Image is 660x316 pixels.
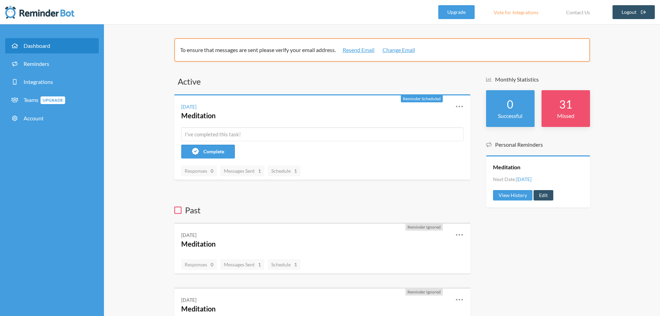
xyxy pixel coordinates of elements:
span: Reminder Ignored [407,224,441,230]
span: Integrations [24,78,53,85]
span: Messages Sent [224,168,261,174]
a: Dashboard [5,38,99,53]
a: Contact Us [557,5,599,19]
span: Account [24,115,44,121]
span: Teams [24,96,65,103]
span: Schedule [271,168,297,174]
h3: Past [174,204,470,216]
a: Resend Email [343,46,375,54]
a: Logout [613,5,655,19]
li: Next Date: [493,176,531,183]
a: Upgrade [438,5,475,19]
strong: 31 [559,97,572,111]
a: Edit [534,190,553,200]
span: Messages Sent [224,262,261,267]
button: Complete [181,145,235,159]
a: Messages Sent1 [220,165,264,176]
strong: 0 [211,261,213,268]
strong: 1 [294,167,297,174]
span: Responses [185,168,213,174]
span: Schedule [271,262,297,267]
a: Meditation [493,163,520,171]
a: TeamsUpgrade [5,92,99,108]
strong: 1 [258,261,261,268]
a: View History [493,190,533,200]
span: [DATE] [516,176,531,182]
a: Schedule1 [268,165,300,176]
a: Integrations [5,74,99,89]
a: Responses0 [181,259,217,270]
a: Account [5,111,99,126]
strong: 1 [258,167,261,174]
strong: 1 [294,261,297,268]
a: Messages Sent1 [220,259,264,270]
a: Vote for Integrations [485,5,547,19]
a: Change Email [382,46,415,54]
img: Reminder Bot [5,5,74,19]
span: Reminders [24,60,49,67]
p: To ensure that messages are sent please verify your email address. [180,46,579,54]
a: Responses0 [181,165,217,176]
span: Complete [203,148,224,154]
a: Meditation [181,240,215,248]
input: I've completed this task! [181,127,464,141]
span: Dashboard [24,42,50,49]
h5: Personal Reminders [486,141,590,148]
a: Meditation [181,111,215,120]
div: [DATE] [181,296,196,304]
span: Reminder Scheduled [403,96,441,101]
div: [DATE] [181,231,196,239]
h3: Active [174,76,470,87]
h5: Monthly Statistics [486,76,590,83]
a: Reminders [5,56,99,71]
p: Successful [493,112,528,120]
span: Upgrade [41,96,65,104]
span: Responses [185,262,213,267]
strong: 0 [507,97,513,111]
a: Schedule1 [268,259,300,270]
p: Missed [548,112,583,120]
a: Meditation [181,305,215,313]
strong: 0 [211,167,213,174]
span: Reminder Ignored [407,289,441,294]
div: [DATE] [181,103,196,110]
